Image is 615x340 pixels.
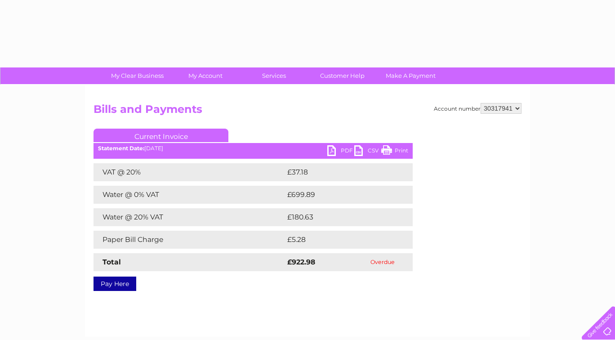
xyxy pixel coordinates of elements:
a: Current Invoice [94,129,228,142]
a: Services [237,67,311,84]
a: My Account [169,67,243,84]
td: £699.89 [285,186,397,204]
h2: Bills and Payments [94,103,521,120]
b: Statement Date: [98,145,144,152]
td: Water @ 20% VAT [94,208,285,226]
a: My Clear Business [100,67,174,84]
a: Make A Payment [374,67,448,84]
a: Print [381,145,408,158]
a: Customer Help [305,67,379,84]
div: Account number [434,103,521,114]
td: £37.18 [285,163,393,181]
td: Overdue [352,253,413,271]
a: Pay Here [94,277,136,291]
div: [DATE] [94,145,413,152]
td: Water @ 0% VAT [94,186,285,204]
a: PDF [327,145,354,158]
a: CSV [354,145,381,158]
td: £180.63 [285,208,397,226]
strong: £922.98 [287,258,315,266]
td: VAT @ 20% [94,163,285,181]
td: Paper Bill Charge [94,231,285,249]
td: £5.28 [285,231,392,249]
strong: Total [102,258,121,266]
